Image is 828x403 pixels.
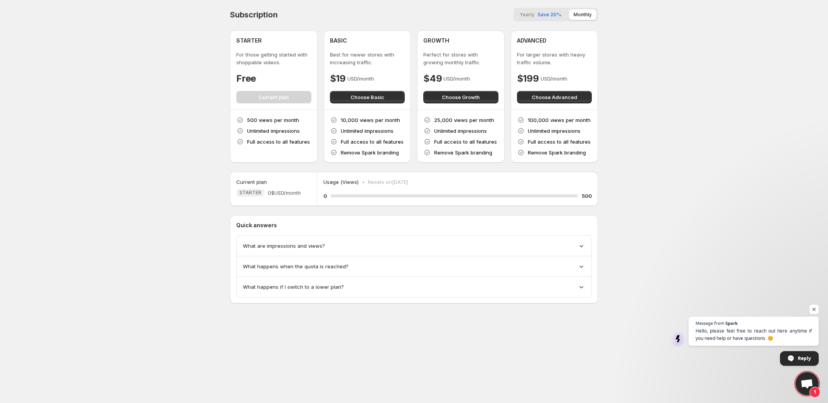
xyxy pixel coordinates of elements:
[443,75,470,82] p: USD/month
[569,9,596,20] button: Monthly
[434,149,492,156] p: Remove Spark branding
[236,37,262,45] h4: STARTER
[341,116,400,124] p: 10,000 views per month
[236,51,311,66] p: For those getting started with shoppable videos.
[236,72,256,85] h4: Free
[798,352,811,365] span: Reply
[528,116,591,124] p: 100,000 views per month
[532,93,577,101] span: Choose Advanced
[268,189,301,197] span: 0$ USD/month
[341,127,393,135] p: Unlimited impressions
[696,321,724,325] span: Message from
[368,178,408,186] p: Resets on [DATE]
[230,10,278,19] h4: Subscription
[243,283,344,291] span: What happens if I switch to a lower plan?
[538,12,561,17] span: Save 20%
[423,91,498,103] button: Choose Growth
[528,138,591,146] p: Full access to all features
[247,138,310,146] p: Full access to all features
[330,91,405,103] button: Choose Basic
[434,138,497,146] p: Full access to all features
[517,37,546,45] h4: ADVANCED
[434,127,487,135] p: Unlimited impressions
[247,127,300,135] p: Unlimited impressions
[341,138,404,146] p: Full access to all features
[243,242,325,250] span: What are impressions and views?
[236,178,267,186] h5: Current plan
[423,72,442,85] h4: $49
[330,51,405,66] p: Best for newer stores with increasing traffic.
[515,9,566,20] button: YearlySave 20%
[239,190,261,196] span: STARTER
[350,93,384,101] span: Choose Basic
[423,51,498,66] p: Perfect for stores with growing monthly traffic.
[517,91,592,103] button: Choose Advanced
[725,321,738,325] span: Spark
[528,149,586,156] p: Remove Spark branding
[582,192,592,200] h5: 500
[347,75,374,82] p: USD/month
[517,72,539,85] h4: $199
[528,127,581,135] p: Unlimited impressions
[809,387,820,398] span: 1
[696,327,812,342] span: Hello, please feel free to reach out here anytime if you need help or have questions. 😊
[323,192,327,200] h5: 0
[243,262,349,270] span: What happens when the quota is reached?
[323,178,359,186] p: Usage (Views)
[330,72,346,85] h4: $19
[541,75,567,82] p: USD/month
[330,37,347,45] h4: BASIC
[236,221,592,229] p: Quick answers
[434,116,494,124] p: 25,000 views per month
[795,372,819,395] div: Open chat
[247,116,299,124] p: 500 views per month
[341,149,399,156] p: Remove Spark branding
[517,51,592,66] p: For larger stores with heavy traffic volume.
[520,12,534,17] span: Yearly
[362,178,365,186] p: •
[423,37,449,45] h4: GROWTH
[442,93,480,101] span: Choose Growth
